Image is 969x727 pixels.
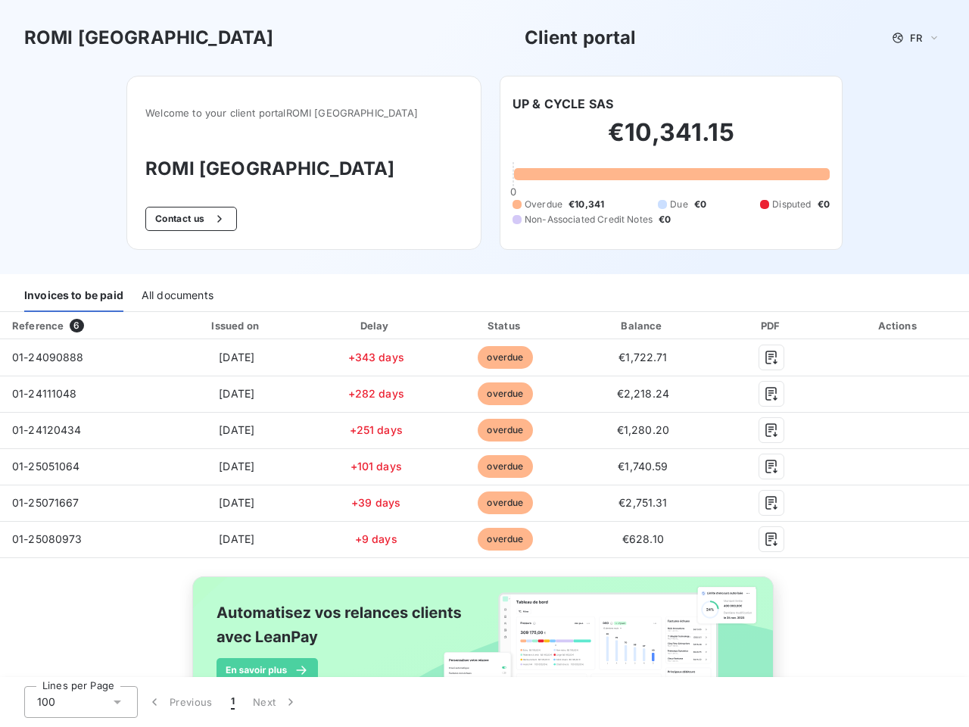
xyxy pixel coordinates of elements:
span: [DATE] [219,387,254,400]
span: 01-24111048 [12,387,77,400]
h3: ROMI [GEOGRAPHIC_DATA] [145,155,463,183]
div: Reference [12,320,64,332]
span: Overdue [525,198,562,211]
span: [DATE] [219,460,254,473]
span: 6 [70,319,83,332]
h3: ROMI [GEOGRAPHIC_DATA] [24,24,273,51]
span: +251 days [350,423,403,436]
span: 0 [510,186,516,198]
div: Actions [831,318,966,333]
span: [DATE] [219,351,254,363]
span: €10,341 [569,198,604,211]
button: Contact us [145,207,237,231]
span: overdue [478,419,532,442]
span: 01-25080973 [12,532,83,545]
span: €1,280.20 [617,423,669,436]
div: Invoices to be paid [24,280,123,312]
div: Issued on [164,318,310,333]
span: +343 days [348,351,404,363]
span: [DATE] [219,423,254,436]
button: Next [244,686,307,718]
h3: Client portal [525,24,637,51]
div: Status [442,318,568,333]
div: Balance [575,318,712,333]
span: €2,218.24 [617,387,669,400]
h6: UP & CYCLE SAS [513,95,613,113]
span: €2,751.31 [618,496,667,509]
span: overdue [478,528,532,551]
span: Welcome to your client portal ROMI [GEOGRAPHIC_DATA] [145,107,463,119]
span: €628.10 [622,532,664,545]
span: overdue [478,455,532,478]
button: 1 [222,686,244,718]
span: Non-Associated Credit Notes [525,213,653,226]
div: All documents [142,280,213,312]
span: [DATE] [219,532,254,545]
span: €0 [659,213,671,226]
span: FR [910,32,922,44]
span: +282 days [348,387,404,400]
span: Disputed [772,198,811,211]
span: +39 days [351,496,400,509]
span: €0 [694,198,706,211]
span: 01-25071667 [12,496,79,509]
span: +101 days [351,460,402,473]
span: overdue [478,382,532,405]
span: 01-24120434 [12,423,82,436]
span: 100 [37,694,55,710]
div: Delay [316,318,436,333]
span: overdue [478,346,532,369]
span: €1,740.59 [618,460,668,473]
h2: €10,341.15 [513,117,830,163]
span: €0 [818,198,830,211]
span: overdue [478,491,532,514]
span: 01-24090888 [12,351,84,363]
span: €1,722.71 [618,351,667,363]
span: 1 [231,694,235,710]
button: Previous [138,686,222,718]
span: Due [670,198,687,211]
span: +9 days [355,532,397,545]
span: [DATE] [219,496,254,509]
div: PDF [718,318,825,333]
span: 01-25051064 [12,460,80,473]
